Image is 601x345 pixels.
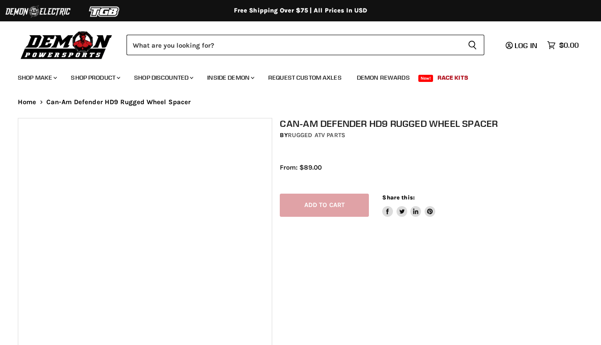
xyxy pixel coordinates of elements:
img: Demon Powersports [18,29,115,61]
a: Rugged ATV Parts [288,131,345,139]
a: $0.00 [543,39,583,52]
span: Can-Am Defender HD9 Rugged Wheel Spacer [46,98,191,106]
a: Request Custom Axles [262,69,348,87]
a: Log in [502,41,543,49]
a: Home [18,98,37,106]
a: Inside Demon [200,69,260,87]
a: Shop Discounted [127,69,199,87]
span: New! [418,75,433,82]
span: Share this: [382,194,414,201]
img: Demon Electric Logo 2 [4,3,71,20]
a: Demon Rewards [350,69,417,87]
a: Shop Product [64,69,126,87]
a: Shop Make [11,69,62,87]
div: by [280,130,591,140]
form: Product [127,35,484,55]
span: Log in [515,41,537,50]
ul: Main menu [11,65,576,87]
img: TGB Logo 2 [71,3,138,20]
span: $0.00 [559,41,579,49]
a: Race Kits [431,69,475,87]
aside: Share this: [382,194,435,217]
h1: Can-Am Defender HD9 Rugged Wheel Spacer [280,118,591,129]
input: Search [127,35,461,55]
span: From: $89.00 [280,163,322,171]
button: Search [461,35,484,55]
